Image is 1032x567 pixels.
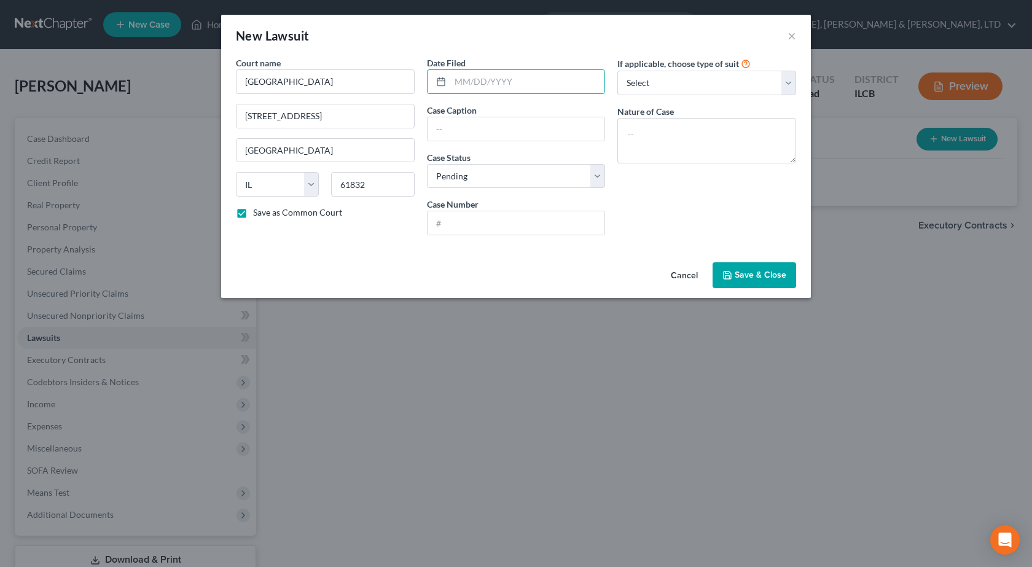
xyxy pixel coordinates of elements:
[236,28,262,43] span: New
[713,262,796,288] button: Save & Close
[428,117,605,141] input: --
[450,70,605,93] input: MM/DD/YYYY
[428,211,605,235] input: #
[617,57,739,70] label: If applicable, choose type of suit
[427,198,479,211] label: Case Number
[237,139,414,162] input: Enter city...
[236,58,281,68] span: Court name
[253,206,342,219] label: Save as Common Court
[735,270,786,280] span: Save & Close
[427,152,471,163] span: Case Status
[788,28,796,43] button: ×
[617,105,674,118] label: Nature of Case
[265,28,310,43] span: Lawsuit
[331,172,414,197] input: Enter zip...
[236,69,415,94] input: Search court by name...
[990,525,1020,555] div: Open Intercom Messenger
[427,104,477,117] label: Case Caption
[427,57,466,69] label: Date Filed
[661,264,708,288] button: Cancel
[237,104,414,128] input: Enter address...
